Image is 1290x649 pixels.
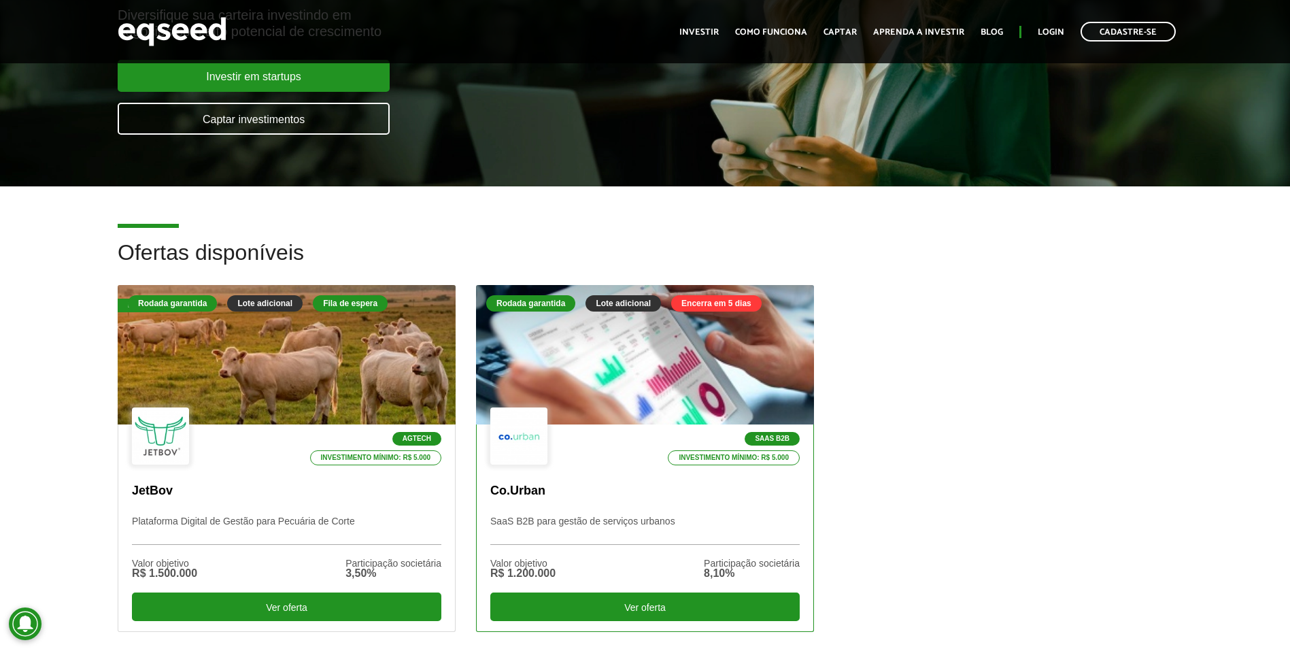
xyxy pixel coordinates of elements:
[490,559,556,568] div: Valor objetivo
[490,484,800,499] p: Co.Urban
[486,295,575,312] div: Rodada garantida
[345,559,441,568] div: Participação societária
[679,28,719,37] a: Investir
[668,450,800,465] p: Investimento mínimo: R$ 5.000
[132,568,197,579] div: R$ 1.500.000
[118,241,1172,285] h2: Ofertas disponíveis
[118,60,390,92] a: Investir em startups
[132,593,441,621] div: Ver oferta
[490,568,556,579] div: R$ 1.200.000
[704,559,800,568] div: Participação societária
[313,295,388,312] div: Fila de espera
[118,299,194,312] div: Fila de espera
[745,432,800,446] p: SaaS B2B
[824,28,857,37] a: Captar
[132,559,197,568] div: Valor objetivo
[981,28,1003,37] a: Blog
[132,516,441,545] p: Plataforma Digital de Gestão para Pecuária de Corte
[704,568,800,579] div: 8,10%
[392,432,441,446] p: Agtech
[585,295,661,312] div: Lote adicional
[132,484,441,499] p: JetBov
[118,285,456,632] a: Fila de espera Rodada garantida Lote adicional Fila de espera Agtech Investimento mínimo: R$ 5.00...
[1081,22,1176,41] a: Cadastre-se
[873,28,964,37] a: Aprenda a investir
[310,450,442,465] p: Investimento mínimo: R$ 5.000
[118,103,390,135] a: Captar investimentos
[118,14,226,50] img: EqSeed
[490,516,800,545] p: SaaS B2B para gestão de serviços urbanos
[735,28,807,37] a: Como funciona
[671,295,762,312] div: Encerra em 5 dias
[227,295,303,312] div: Lote adicional
[345,568,441,579] div: 3,50%
[476,285,814,632] a: Rodada garantida Lote adicional Encerra em 5 dias SaaS B2B Investimento mínimo: R$ 5.000 Co.Urban...
[128,295,217,312] div: Rodada garantida
[490,593,800,621] div: Ver oferta
[1038,28,1064,37] a: Login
